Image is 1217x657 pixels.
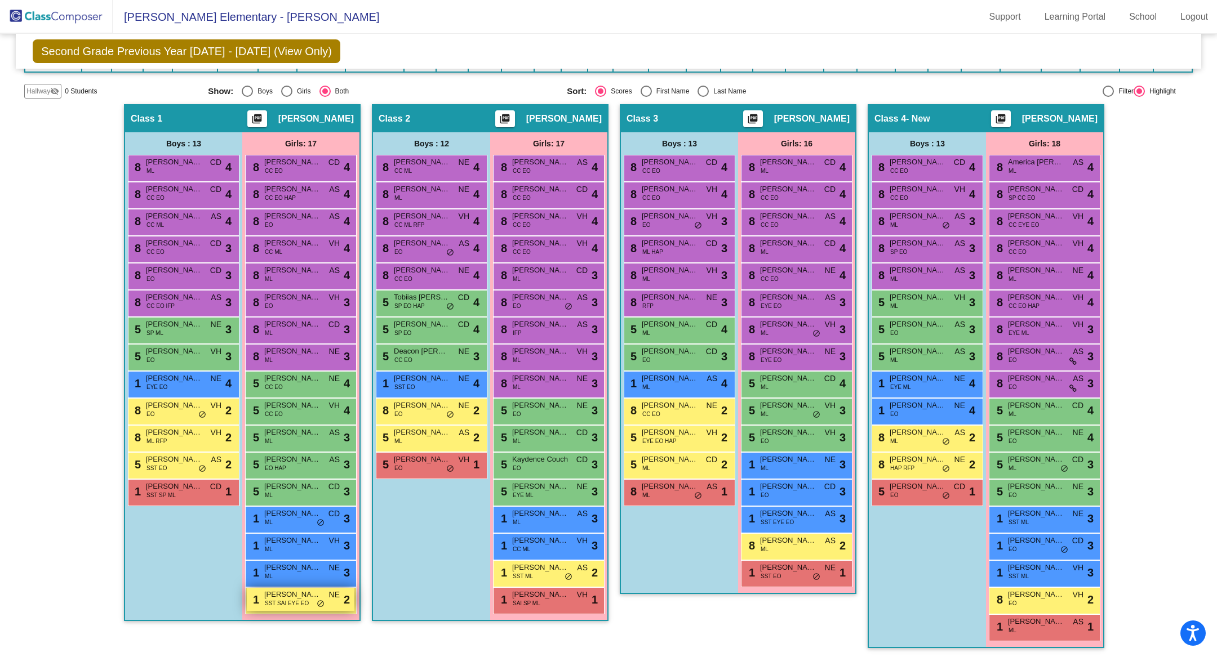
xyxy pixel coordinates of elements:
[26,86,50,96] span: Hallway
[1120,8,1166,26] a: School
[131,113,162,124] span: Class 1
[994,269,1003,281] span: 8
[379,113,410,124] span: Class 2
[394,194,402,202] span: ML
[1009,302,1040,310] span: CC EO HAP
[264,157,321,168] span: [PERSON_NAME]
[994,296,1003,309] span: 8
[344,213,350,230] span: 4
[278,113,354,124] span: [PERSON_NAME]
[760,184,816,195] span: [PERSON_NAME]
[498,215,507,227] span: 8
[513,302,521,310] span: EO
[264,184,321,195] span: [PERSON_NAME]
[709,86,746,96] div: Last Name
[707,211,717,222] span: VH
[146,265,202,276] span: [PERSON_NAME]
[890,292,946,303] span: [PERSON_NAME]
[642,184,698,195] span: [PERSON_NAME]
[628,215,637,227] span: 8
[642,302,654,310] span: RFP
[132,161,141,173] span: 8
[498,242,507,254] span: 8
[380,161,389,173] span: 8
[774,113,850,124] span: [PERSON_NAME]
[994,113,1007,129] mat-icon: picture_as_pdf
[250,242,259,254] span: 8
[824,238,836,249] span: CD
[380,215,389,227] span: 8
[576,184,588,195] span: CD
[225,186,232,203] span: 4
[642,211,698,222] span: [PERSON_NAME]
[592,240,598,257] span: 4
[125,132,242,155] div: Boys : 13
[394,221,425,229] span: CC ML RFP
[459,184,469,195] span: NE
[344,294,350,311] span: 3
[567,86,917,97] mat-radio-group: Select an option
[394,184,450,195] span: [PERSON_NAME]
[265,302,273,310] span: EO
[621,132,738,155] div: Boys : 13
[208,86,233,96] span: Show:
[1073,238,1083,249] span: VH
[250,296,259,309] span: 8
[606,86,632,96] div: Scores
[380,188,389,200] span: 8
[132,269,141,281] span: 8
[210,157,221,168] span: CD
[1087,240,1094,257] span: 4
[577,319,588,330] span: AS
[840,294,846,311] span: 3
[211,292,221,303] span: AS
[761,248,769,256] span: ML
[211,211,221,222] span: AS
[628,296,637,309] span: 8
[761,221,779,229] span: CC EO
[242,132,359,155] div: Girls: 17
[592,213,598,230] span: 4
[1022,113,1098,124] span: [PERSON_NAME]
[1087,159,1094,176] span: 4
[331,86,349,96] div: Both
[994,215,1003,227] span: 8
[642,194,660,202] span: CC EO
[394,265,450,276] span: [PERSON_NAME]
[329,211,340,222] span: AS
[969,240,975,257] span: 3
[954,211,965,222] span: AS
[264,292,321,303] span: [PERSON_NAME]
[446,248,454,257] span: do_not_disturb_alt
[628,161,637,173] span: 8
[592,186,598,203] span: 4
[1072,184,1083,195] span: CD
[458,292,469,303] span: CD
[473,267,479,284] span: 4
[380,242,389,254] span: 8
[329,184,340,195] span: AS
[225,240,232,257] span: 3
[210,265,221,276] span: CD
[1009,275,1016,283] span: ML
[876,188,885,200] span: 8
[890,265,946,276] span: [PERSON_NAME]
[706,157,717,168] span: CD
[642,238,698,249] span: [PERSON_NAME]
[1009,194,1036,202] span: SP CC EO
[250,215,259,227] span: 8
[721,267,727,284] span: 3
[473,159,479,176] span: 4
[906,113,930,124] span: - New
[746,113,759,129] mat-icon: picture_as_pdf
[1087,294,1094,311] span: 4
[760,211,816,222] span: [PERSON_NAME]
[394,275,412,283] span: CC EO
[132,188,141,200] span: 8
[890,194,908,202] span: CC EO
[373,132,490,155] div: Boys : 12
[146,211,202,222] span: [PERSON_NAME]
[721,240,727,257] span: 3
[746,215,755,227] span: 8
[394,292,450,303] span: Tobiias [PERSON_NAME]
